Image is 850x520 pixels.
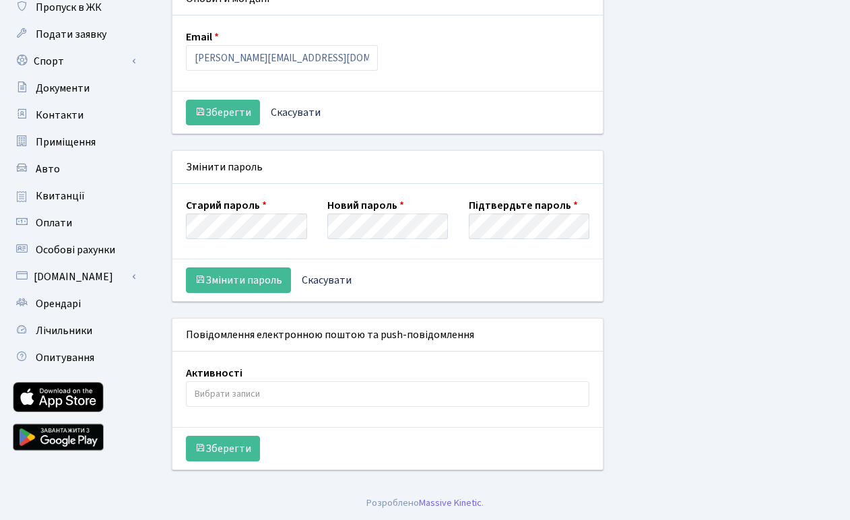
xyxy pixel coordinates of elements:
span: Подати заявку [36,27,106,42]
span: Квитанції [36,189,85,203]
a: Особові рахунки [7,236,141,263]
button: Змінити пароль [186,267,291,293]
a: Орендарі [7,290,141,317]
div: Розроблено . [366,496,484,511]
span: Оплати [36,216,72,230]
span: Контакти [36,108,84,123]
a: Приміщення [7,129,141,156]
label: Підтвердьте пароль [469,197,578,214]
a: Контакти [7,102,141,129]
a: Скасувати [262,100,329,125]
span: Авто [36,162,60,176]
label: Новий пароль [327,197,404,214]
a: Лічильники [7,317,141,344]
a: Квитанції [7,183,141,209]
a: Авто [7,156,141,183]
button: Зберегти [186,436,260,461]
a: [DOMAIN_NAME] [7,263,141,290]
input: Вибрати записи [187,382,589,406]
div: Змінити пароль [172,151,603,184]
a: Подати заявку [7,21,141,48]
span: Особові рахунки [36,242,115,257]
div: Повідомлення електронною поштою та push-повідомлення [172,319,603,352]
span: Документи [36,81,90,96]
a: Документи [7,75,141,102]
a: Скасувати [293,267,360,293]
span: Орендарі [36,296,81,311]
button: Зберегти [186,100,260,125]
a: Спорт [7,48,141,75]
label: Активності [186,365,242,381]
a: Massive Kinetic [419,496,482,510]
label: Старий пароль [186,197,267,214]
span: Лічильники [36,323,92,338]
a: Оплати [7,209,141,236]
span: Опитування [36,350,94,365]
label: Email [186,29,219,45]
span: Приміщення [36,135,96,150]
a: Опитування [7,344,141,371]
